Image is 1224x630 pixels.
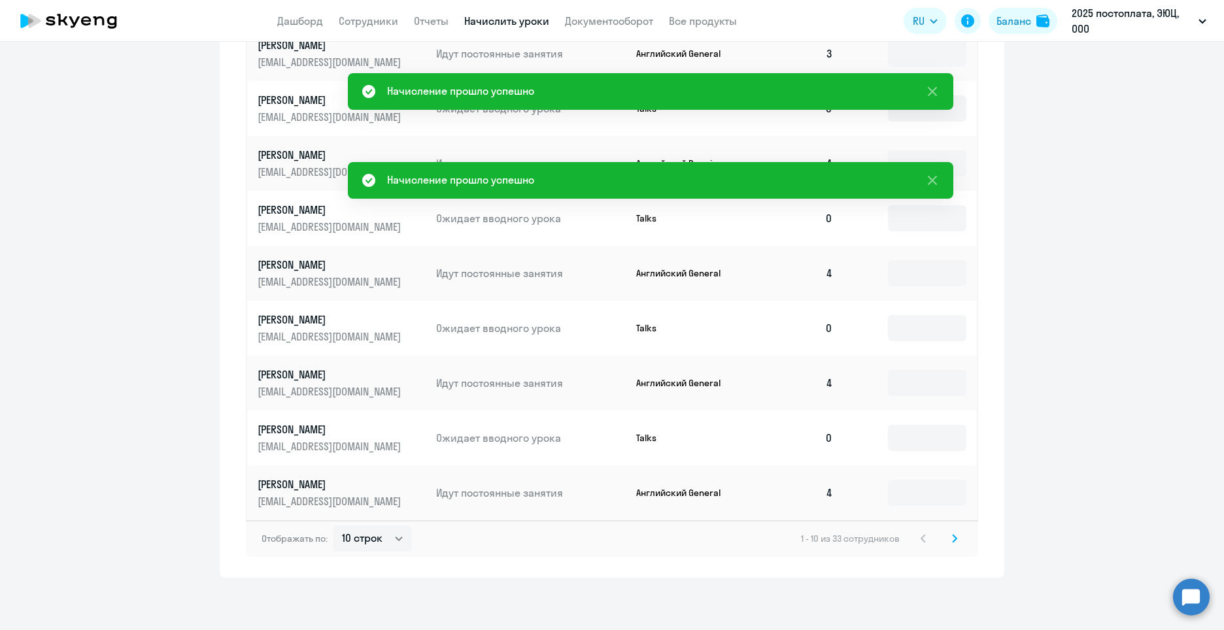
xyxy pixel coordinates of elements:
p: Talks [636,322,734,334]
p: [PERSON_NAME] [258,203,404,217]
td: 4 [752,136,843,191]
p: Идут постоянные занятия [436,46,626,61]
p: Ожидает вводного урока [436,211,626,225]
p: [EMAIL_ADDRESS][DOMAIN_NAME] [258,439,404,454]
p: [PERSON_NAME] [258,38,404,52]
p: [EMAIL_ADDRESS][DOMAIN_NAME] [258,329,404,344]
a: [PERSON_NAME][EMAIL_ADDRESS][DOMAIN_NAME] [258,148,426,179]
a: [PERSON_NAME][EMAIL_ADDRESS][DOMAIN_NAME] [258,203,426,234]
p: [PERSON_NAME] [258,367,404,382]
a: Начислить уроки [464,14,549,27]
p: Английский General [636,267,734,279]
a: Отчеты [414,14,449,27]
p: [PERSON_NAME] [258,312,404,327]
p: 2025 постоплата, ЭЮЦ, ООО [1072,5,1193,37]
td: 4 [752,356,843,410]
p: [PERSON_NAME] [258,257,404,272]
a: Документооборот [565,14,653,27]
p: Talks [636,432,734,444]
p: [EMAIL_ADDRESS][DOMAIN_NAME] [258,220,404,234]
p: [EMAIL_ADDRESS][DOMAIN_NAME] [258,55,404,69]
p: Идут постоянные занятия [436,156,626,171]
p: Идут постоянные занятия [436,266,626,280]
button: RU [904,8,947,34]
a: [PERSON_NAME][EMAIL_ADDRESS][DOMAIN_NAME] [258,367,426,399]
button: Балансbalance [989,8,1057,34]
p: Talks [636,212,734,224]
p: Английский General [636,48,734,59]
td: 0 [752,301,843,356]
div: Начисление прошло успешно [387,172,534,188]
p: Идут постоянные занятия [436,486,626,500]
p: Ожидает вводного урока [436,431,626,445]
div: Баланс [996,13,1031,29]
p: Ожидает вводного урока [436,321,626,335]
a: [PERSON_NAME][EMAIL_ADDRESS][DOMAIN_NAME] [258,312,426,344]
p: [EMAIL_ADDRESS][DOMAIN_NAME] [258,274,404,289]
a: [PERSON_NAME][EMAIL_ADDRESS][DOMAIN_NAME] [258,38,426,69]
a: [PERSON_NAME][EMAIL_ADDRESS][DOMAIN_NAME] [258,257,426,289]
span: Отображать по: [262,533,328,544]
td: 4 [752,465,843,520]
a: Дашборд [277,14,323,27]
p: [PERSON_NAME] [258,477,404,491]
div: Начисление прошло успешно [387,83,534,99]
p: Английский General [636,487,734,499]
p: [PERSON_NAME] [258,422,404,437]
p: Английский Premium [636,157,734,169]
a: [PERSON_NAME][EMAIL_ADDRESS][DOMAIN_NAME] [258,422,426,454]
p: [PERSON_NAME] [258,93,404,107]
td: 0 [752,191,843,246]
span: RU [913,13,925,29]
span: 1 - 10 из 33 сотрудников [801,533,900,544]
td: 4 [752,246,843,301]
p: Идут постоянные занятия [436,376,626,390]
a: [PERSON_NAME][EMAIL_ADDRESS][DOMAIN_NAME] [258,477,426,508]
button: 2025 постоплата, ЭЮЦ, ООО [1065,5,1213,37]
a: Все продукты [669,14,737,27]
p: [EMAIL_ADDRESS][DOMAIN_NAME] [258,384,404,399]
td: 3 [752,26,843,81]
img: balance [1036,14,1049,27]
a: Сотрудники [339,14,398,27]
a: [PERSON_NAME][EMAIL_ADDRESS][DOMAIN_NAME] [258,93,426,124]
td: 0 [752,410,843,465]
p: Английский General [636,377,734,389]
p: [PERSON_NAME] [258,148,404,162]
p: [EMAIL_ADDRESS][DOMAIN_NAME] [258,110,404,124]
p: [EMAIL_ADDRESS][DOMAIN_NAME] [258,494,404,508]
p: [EMAIL_ADDRESS][DOMAIN_NAME] [258,165,404,179]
